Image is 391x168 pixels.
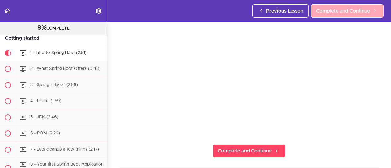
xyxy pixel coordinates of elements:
[37,25,46,31] span: 8%
[311,4,384,18] a: Complete and Continue
[218,147,272,155] span: Complete and Continue
[30,99,61,103] span: 4 - IntelliJ (1:59)
[213,144,285,158] a: Complete and Continue
[30,115,58,119] span: 5 - JDK (2:46)
[30,131,60,135] span: 6 - POM (2:26)
[95,7,102,15] svg: Settings Menu
[4,7,11,15] svg: Back to course curriculum
[266,7,303,15] span: Previous Lesson
[30,51,86,55] span: 1 - Intro to Spring Boot (2:51)
[30,66,100,71] span: 2 - What Spring Boot Offers (0:48)
[252,4,309,18] a: Previous Lesson
[30,147,99,152] span: 7 - Lets cleanup a few things (2:17)
[30,83,78,87] span: 3 - Spring Initializr (2:56)
[316,7,370,15] span: Complete and Continue
[8,24,99,32] div: COMPLETE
